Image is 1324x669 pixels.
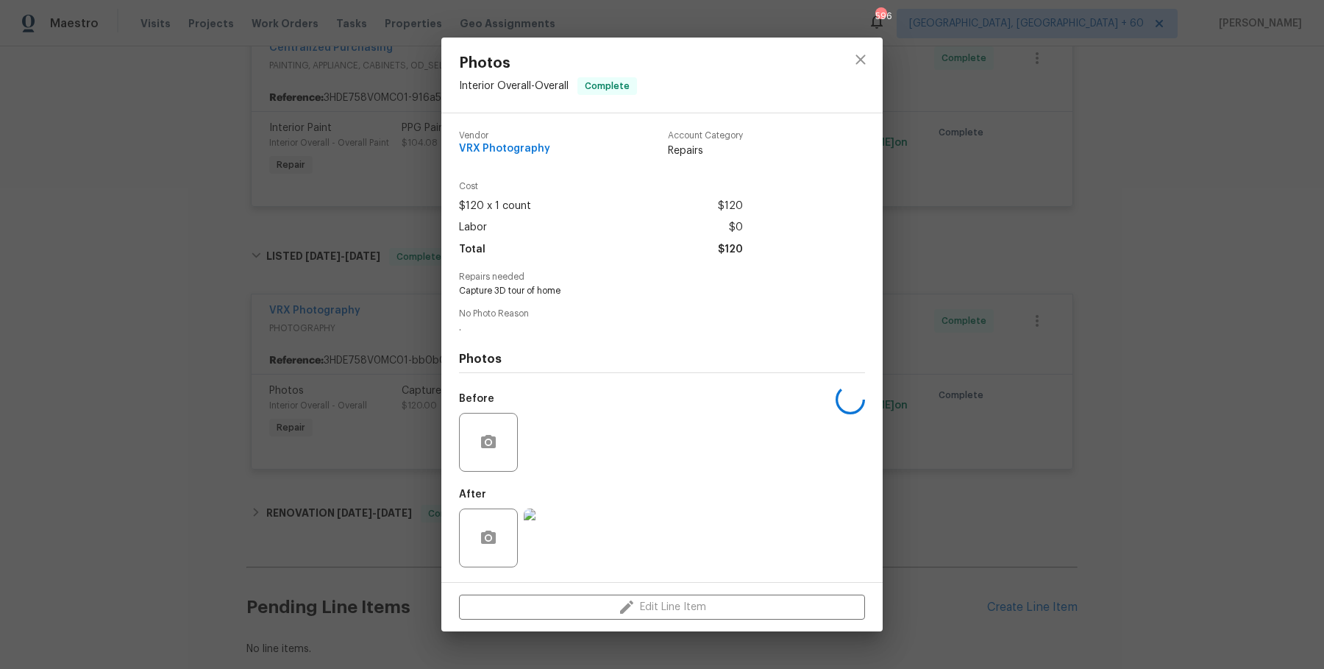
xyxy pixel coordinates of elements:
[875,9,886,24] div: 596
[718,196,743,217] span: $120
[843,42,878,77] button: close
[459,217,487,238] span: Labor
[668,131,743,141] span: Account Category
[668,144,743,158] span: Repairs
[459,81,569,91] span: Interior Overall - Overall
[459,196,531,217] span: $120 x 1 count
[729,217,743,238] span: $0
[459,272,865,282] span: Repairs needed
[459,352,865,367] h4: Photos
[459,309,865,319] span: No Photo Reason
[459,182,743,191] span: Cost
[459,322,825,334] span: .
[579,79,636,93] span: Complete
[459,489,486,500] h5: After
[459,55,637,71] span: Photos
[718,239,743,261] span: $120
[459,239,485,261] span: Total
[459,131,550,141] span: Vendor
[459,394,494,404] h5: Before
[459,144,550,155] span: VRX Photography
[459,285,825,297] span: Capture 3D tour of home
